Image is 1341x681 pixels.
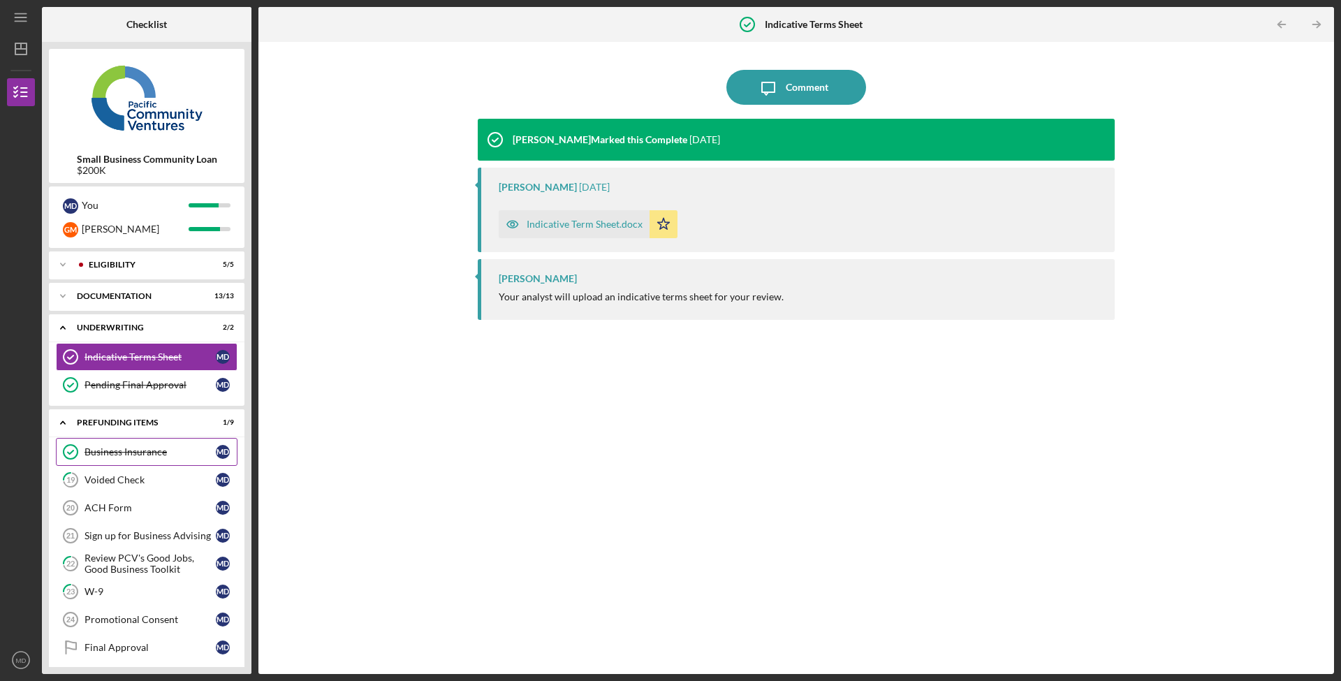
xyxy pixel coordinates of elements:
[49,56,244,140] img: Product logo
[7,646,35,674] button: MD
[765,19,863,30] b: Indicative Terms Sheet
[63,222,78,237] div: G M
[66,504,75,512] tspan: 20
[77,154,217,165] b: Small Business Community Loan
[56,522,237,550] a: 21Sign up for Business AdvisingMD
[85,502,216,513] div: ACH Form
[82,217,189,241] div: [PERSON_NAME]
[499,273,577,284] div: [PERSON_NAME]
[56,343,237,371] a: Indicative Terms SheetMD
[499,182,577,193] div: [PERSON_NAME]
[513,134,687,145] div: [PERSON_NAME] Marked this Complete
[66,587,75,596] tspan: 23
[77,292,199,300] div: Documentation
[63,198,78,214] div: M D
[56,550,237,578] a: 22Review PCV's Good Jobs, Good Business ToolkitMD
[216,445,230,459] div: M D
[56,466,237,494] a: 19Voided CheckMD
[56,371,237,399] a: Pending Final ApprovalMD
[209,323,234,332] div: 2 / 2
[527,219,643,230] div: Indicative Term Sheet.docx
[77,418,199,427] div: Prefunding Items
[77,165,217,176] div: $200K
[56,578,237,606] a: 23W-9MD
[216,640,230,654] div: M D
[66,559,75,569] tspan: 22
[66,532,75,540] tspan: 21
[216,350,230,364] div: M D
[56,606,237,634] a: 24Promotional ConsentMD
[66,615,75,624] tspan: 24
[689,134,720,145] time: 2025-08-04 21:55
[209,261,234,269] div: 5 / 5
[82,193,189,217] div: You
[216,529,230,543] div: M D
[216,473,230,487] div: M D
[216,501,230,515] div: M D
[209,418,234,427] div: 1 / 9
[66,476,75,485] tspan: 19
[209,292,234,300] div: 13 / 13
[216,378,230,392] div: M D
[56,438,237,466] a: Business InsuranceMD
[85,530,216,541] div: Sign up for Business Advising
[726,70,866,105] button: Comment
[216,557,230,571] div: M D
[126,19,167,30] b: Checklist
[579,182,610,193] time: 2025-08-04 21:55
[499,291,784,302] div: Your analyst will upload an indicative terms sheet for your review.
[85,474,216,485] div: Voided Check
[85,642,216,653] div: Final Approval
[56,634,237,661] a: Final ApprovalMD
[85,351,216,363] div: Indicative Terms Sheet
[85,552,216,575] div: Review PCV's Good Jobs, Good Business Toolkit
[85,379,216,390] div: Pending Final Approval
[77,323,199,332] div: Underwriting
[216,585,230,599] div: M D
[499,210,677,238] button: Indicative Term Sheet.docx
[56,494,237,522] a: 20ACH FormMD
[786,70,828,105] div: Comment
[16,657,27,664] text: MD
[85,446,216,457] div: Business Insurance
[89,261,199,269] div: Eligibility
[85,614,216,625] div: Promotional Consent
[216,613,230,627] div: M D
[85,586,216,597] div: W-9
